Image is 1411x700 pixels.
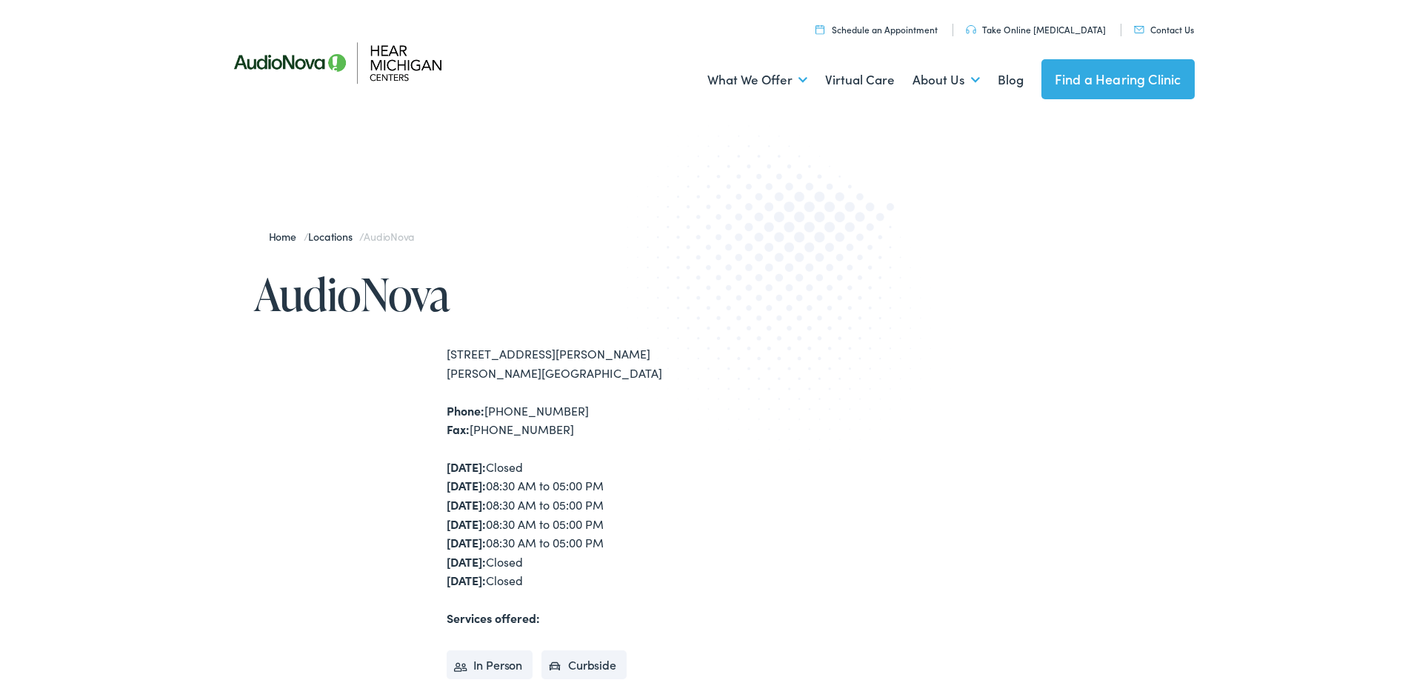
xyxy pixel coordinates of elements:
[541,650,627,680] li: Curbside
[254,270,706,319] h1: AudioNova
[815,23,938,36] a: Schedule an Appointment
[447,477,486,493] strong: [DATE]:
[447,496,486,513] strong: [DATE]:
[913,53,980,107] a: About Us
[815,24,824,34] img: utility icon
[447,402,484,419] strong: Phone:
[447,534,486,550] strong: [DATE]:
[364,229,414,244] span: AudioNova
[966,23,1106,36] a: Take Online [MEDICAL_DATA]
[1134,23,1194,36] a: Contact Us
[308,229,359,244] a: Locations
[447,344,706,382] div: [STREET_ADDRESS][PERSON_NAME] [PERSON_NAME][GEOGRAPHIC_DATA]
[825,53,895,107] a: Virtual Care
[269,229,415,244] span: / /
[447,572,486,588] strong: [DATE]:
[447,459,486,475] strong: [DATE]:
[1134,26,1144,33] img: utility icon
[447,553,486,570] strong: [DATE]:
[1041,59,1195,99] a: Find a Hearing Clinic
[447,401,706,439] div: [PHONE_NUMBER] [PHONE_NUMBER]
[447,421,470,437] strong: Fax:
[966,25,976,34] img: utility icon
[447,650,533,680] li: In Person
[447,610,540,626] strong: Services offered:
[707,53,807,107] a: What We Offer
[269,229,304,244] a: Home
[447,516,486,532] strong: [DATE]:
[447,458,706,590] div: Closed 08:30 AM to 05:00 PM 08:30 AM to 05:00 PM 08:30 AM to 05:00 PM 08:30 AM to 05:00 PM Closed...
[998,53,1024,107] a: Blog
